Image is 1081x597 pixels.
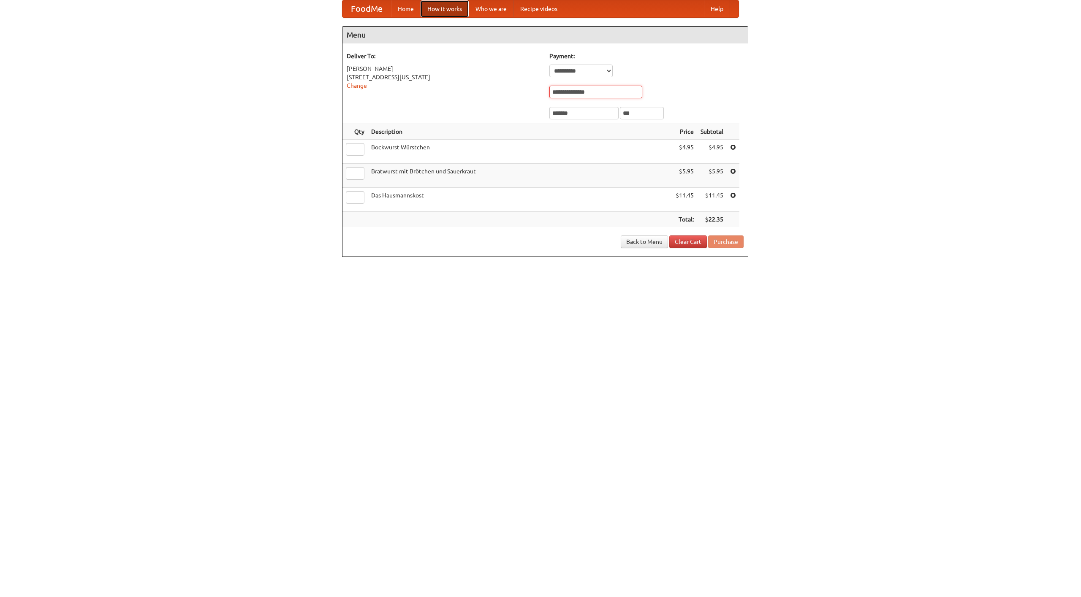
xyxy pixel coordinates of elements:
[368,124,672,140] th: Description
[342,27,748,43] h4: Menu
[391,0,421,17] a: Home
[347,65,541,73] div: [PERSON_NAME]
[697,164,727,188] td: $5.95
[347,52,541,60] h5: Deliver To:
[672,140,697,164] td: $4.95
[708,235,744,248] button: Purchase
[672,164,697,188] td: $5.95
[347,73,541,81] div: [STREET_ADDRESS][US_STATE]
[469,0,513,17] a: Who we are
[549,52,744,60] h5: Payment:
[347,82,367,89] a: Change
[697,124,727,140] th: Subtotal
[672,212,697,227] th: Total:
[368,164,672,188] td: Bratwurst mit Brötchen und Sauerkraut
[672,188,697,212] td: $11.45
[704,0,730,17] a: Help
[342,124,368,140] th: Qty
[421,0,469,17] a: How it works
[697,188,727,212] td: $11.45
[513,0,564,17] a: Recipe videos
[697,212,727,227] th: $22.35
[621,235,668,248] a: Back to Menu
[368,140,672,164] td: Bockwurst Würstchen
[672,124,697,140] th: Price
[342,0,391,17] a: FoodMe
[697,140,727,164] td: $4.95
[368,188,672,212] td: Das Hausmannskost
[669,235,707,248] a: Clear Cart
